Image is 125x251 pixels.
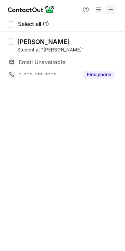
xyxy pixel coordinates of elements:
[17,46,120,53] div: Student at "[PERSON_NAME]"
[83,71,114,79] button: Reveal Button
[17,38,70,46] div: [PERSON_NAME]
[19,59,65,66] span: Email Unavailable
[8,5,55,14] img: ContactOut v5.3.10
[18,21,49,27] span: Select all (1)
